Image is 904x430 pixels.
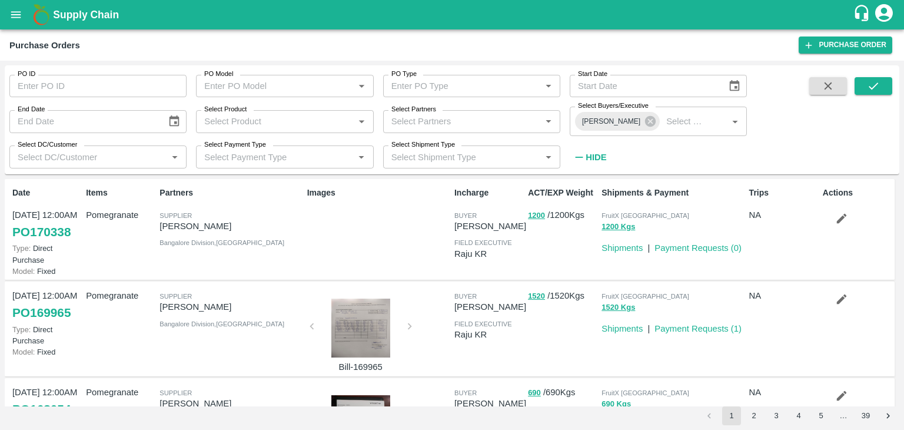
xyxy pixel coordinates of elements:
[12,221,71,243] a: PO170338
[12,266,81,277] p: Fixed
[204,140,266,150] label: Select Payment Type
[159,389,192,396] span: Supplier
[749,289,818,302] p: NA
[317,360,405,373] p: Bill-169965
[575,115,647,128] span: [PERSON_NAME]
[749,187,818,199] p: Trips
[541,150,556,165] button: Open
[767,406,786,425] button: Go to page 3
[454,220,526,233] p: [PERSON_NAME]
[12,325,31,334] span: Type:
[86,187,155,199] p: Items
[86,386,155,399] p: Pomegranate
[12,346,81,358] p: Fixed
[391,105,436,114] label: Select Partners
[873,2,895,27] div: account of current user
[654,243,742,253] a: Payment Requests (0)
[749,209,818,221] p: NA
[643,237,650,254] div: |
[601,187,744,199] p: Shipments & Payment
[159,220,302,233] p: [PERSON_NAME]
[13,149,164,164] input: Select DC/Customer
[12,243,81,265] p: Direct Purchase
[541,114,556,129] button: Open
[879,406,898,425] button: Go to next page
[354,150,369,165] button: Open
[86,209,155,221] p: Pomegranate
[454,397,526,410] p: [PERSON_NAME]
[643,317,650,335] div: |
[812,406,830,425] button: Go to page 5
[528,290,545,303] button: 1520
[789,406,808,425] button: Go to page 4
[53,6,853,23] a: Supply Chain
[354,114,369,129] button: Open
[454,187,523,199] p: Incharge
[454,320,512,328] span: field executive
[159,300,302,313] p: [PERSON_NAME]
[12,386,81,399] p: [DATE] 12:00AM
[578,70,607,79] label: Start Date
[12,324,81,346] p: Direct Purchase
[601,220,635,234] button: 1200 Kgs
[9,75,187,97] input: Enter PO ID
[856,406,875,425] button: Go to page 39
[601,301,635,315] button: 1520 Kgs
[454,293,477,300] span: buyer
[159,293,192,300] span: Supplier
[722,406,741,425] button: page 1
[354,78,369,94] button: Open
[12,244,31,253] span: Type:
[528,209,545,223] button: 1200
[18,70,35,79] label: PO ID
[159,212,192,219] span: Supplier
[541,78,556,94] button: Open
[698,406,899,425] nav: pagination navigation
[454,239,512,246] span: field executive
[159,320,284,328] span: Bangalore Division , [GEOGRAPHIC_DATA]
[834,411,853,422] div: …
[12,267,35,276] span: Model:
[749,386,818,399] p: NA
[528,209,597,222] p: / 1200 Kgs
[654,324,742,333] a: Payment Requests (1)
[823,187,892,199] p: Actions
[204,70,234,79] label: PO Model
[391,140,455,150] label: Select Shipment Type
[601,324,643,333] a: Shipments
[167,150,182,165] button: Open
[29,3,53,27] img: logo
[601,212,689,219] span: FruitX [GEOGRAPHIC_DATA]
[163,110,185,133] button: Choose date
[12,289,81,302] p: [DATE] 12:00AM
[9,110,158,133] input: End Date
[575,112,660,131] div: [PERSON_NAME]
[12,399,71,420] a: PO168054
[662,114,709,129] input: Select Buyers/Executive
[200,149,335,164] input: Select Payment Type
[204,105,247,114] label: Select Product
[12,348,35,356] span: Model:
[723,75,746,97] button: Choose date
[454,389,477,396] span: buyer
[307,187,450,199] p: Images
[159,239,284,246] span: Bangalore Division , [GEOGRAPHIC_DATA]
[601,389,689,396] span: FruitX [GEOGRAPHIC_DATA]
[387,78,522,94] input: Enter PO Type
[528,289,597,303] p: / 1520 Kgs
[601,293,689,300] span: FruitX [GEOGRAPHIC_DATA]
[570,75,719,97] input: Start Date
[159,187,302,199] p: Partners
[727,114,743,129] button: Open
[528,386,597,399] p: / 690 Kgs
[18,140,77,150] label: Select DC/Customer
[86,289,155,302] p: Pomegranate
[601,243,643,253] a: Shipments
[200,78,335,94] input: Enter PO Model
[570,147,610,167] button: Hide
[387,114,537,129] input: Select Partners
[454,212,477,219] span: buyer
[454,328,523,341] p: Raju KR
[454,300,526,313] p: [PERSON_NAME]
[454,247,523,260] p: Raju KR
